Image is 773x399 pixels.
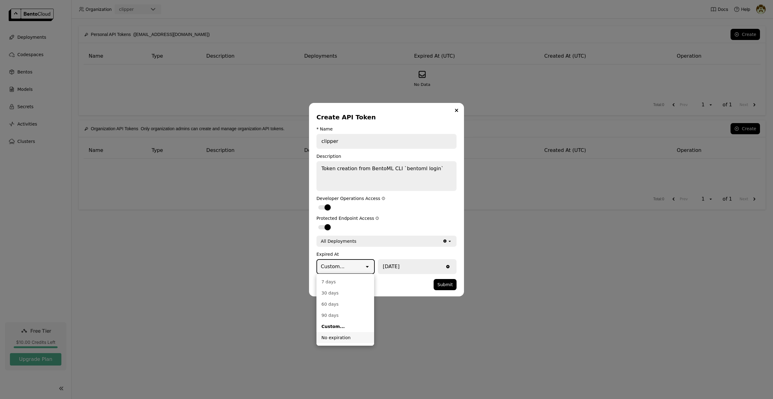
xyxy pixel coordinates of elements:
[453,107,460,114] button: Close
[316,196,457,201] div: Developer Operations Access
[445,264,450,269] svg: Clear value
[447,239,452,244] svg: open
[316,216,457,221] div: Protected Endpoint Access
[378,260,444,273] input: Select a date.
[321,323,369,330] div: Custom...
[434,279,457,290] button: Submit
[443,239,447,243] svg: Clear value
[364,264,370,270] svg: open
[317,162,456,190] textarea: Token creation from BentoML CLI `bentoml login`
[321,301,369,307] div: 60 days
[321,263,345,270] div: Custom...
[321,335,369,341] div: No expiration
[316,113,454,122] div: Create API Token
[321,279,369,285] div: 7 days
[320,126,333,131] div: Name
[316,252,457,257] div: Expired At
[321,290,369,296] div: 30 days
[357,238,358,244] input: Selected All Deployments.
[321,238,356,244] div: All Deployments
[316,154,457,159] div: Description
[321,312,369,318] div: 90 days
[309,103,464,296] div: dialog
[316,274,374,346] ul: Menu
